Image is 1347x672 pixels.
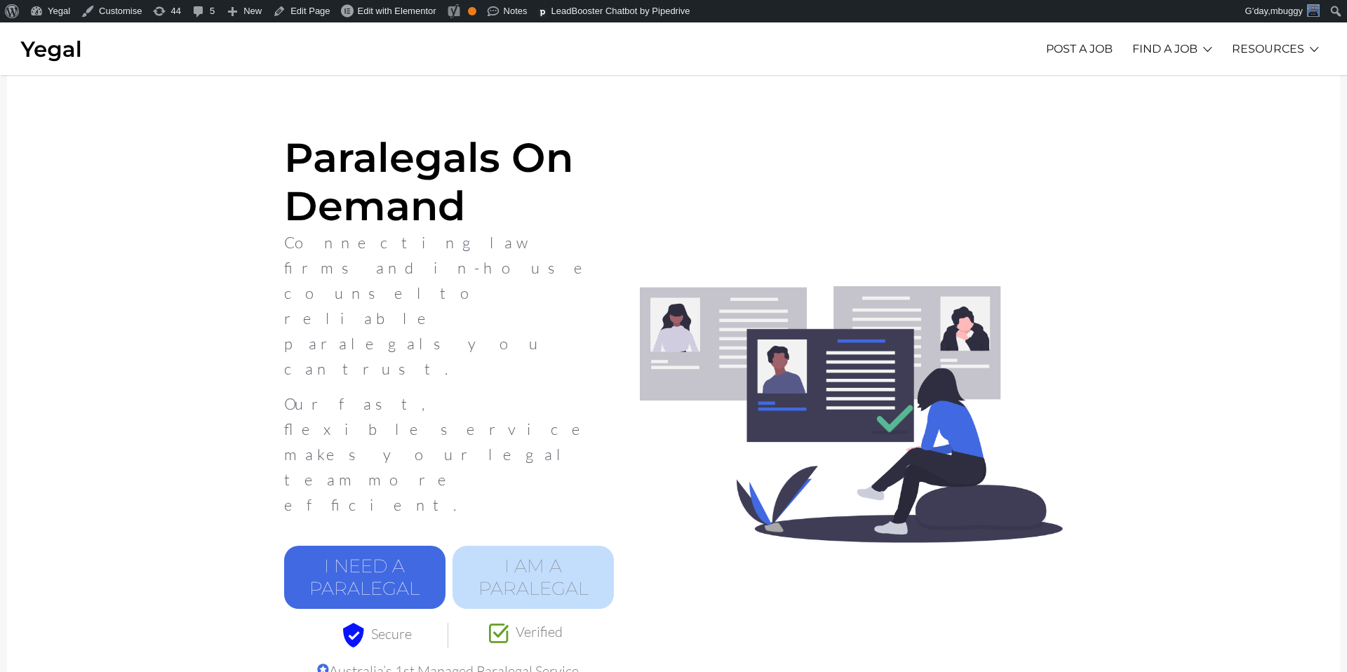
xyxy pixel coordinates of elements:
img: verified.svg [481,624,509,643]
span: Edit with Elementor [358,6,436,16]
h1: Paralegals On Demand [284,133,596,230]
a: POST A JOB [1046,29,1113,68]
span: mbuggy [1271,6,1303,16]
div: Verified [448,623,597,648]
div: Secure [300,623,448,648]
img: header-img [617,286,1063,543]
a: RESOURCES [1232,29,1304,68]
a: FIND A JOB [1132,29,1198,68]
div: Our fast, flexible service makes your legal team more efficient. [284,391,596,518]
a: I NEED A PARALEGAL [284,546,445,609]
div: OK [468,7,476,15]
img: logo.svg [538,8,547,18]
div: Connecting law firms and in-house counsel to reliable paralegals you can trust. [284,230,596,382]
a: I AM A PARALEGAL [453,546,614,609]
img: secure.svg [335,623,364,648]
